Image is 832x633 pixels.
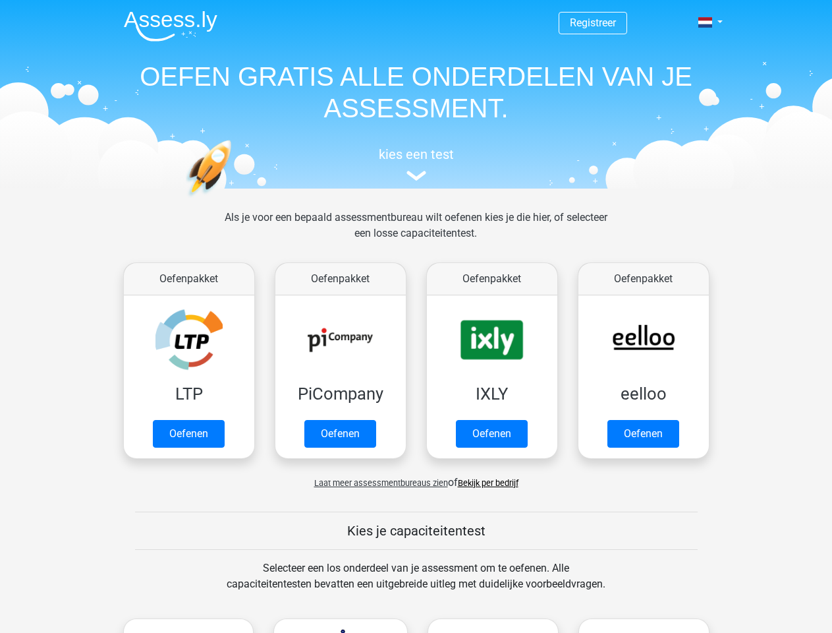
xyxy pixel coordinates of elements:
[314,478,448,488] span: Laat meer assessmentbureaus zien
[153,420,225,448] a: Oefenen
[186,140,283,259] img: oefenen
[607,420,679,448] a: Oefenen
[570,16,616,29] a: Registreer
[124,11,217,42] img: Assessly
[113,146,719,162] h5: kies een test
[113,61,719,124] h1: OEFEN GRATIS ALLE ONDERDELEN VAN JE ASSESSMENT.
[304,420,376,448] a: Oefenen
[214,210,618,257] div: Als je voor een bepaald assessmentbureau wilt oefenen kies je die hier, of selecteer een losse ca...
[406,171,426,181] img: assessment
[458,478,518,488] a: Bekijk per bedrijf
[135,523,698,539] h5: Kies je capaciteitentest
[113,464,719,491] div: of
[456,420,528,448] a: Oefenen
[113,146,719,181] a: kies een test
[214,560,618,608] div: Selecteer een los onderdeel van je assessment om te oefenen. Alle capaciteitentesten bevatten een...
